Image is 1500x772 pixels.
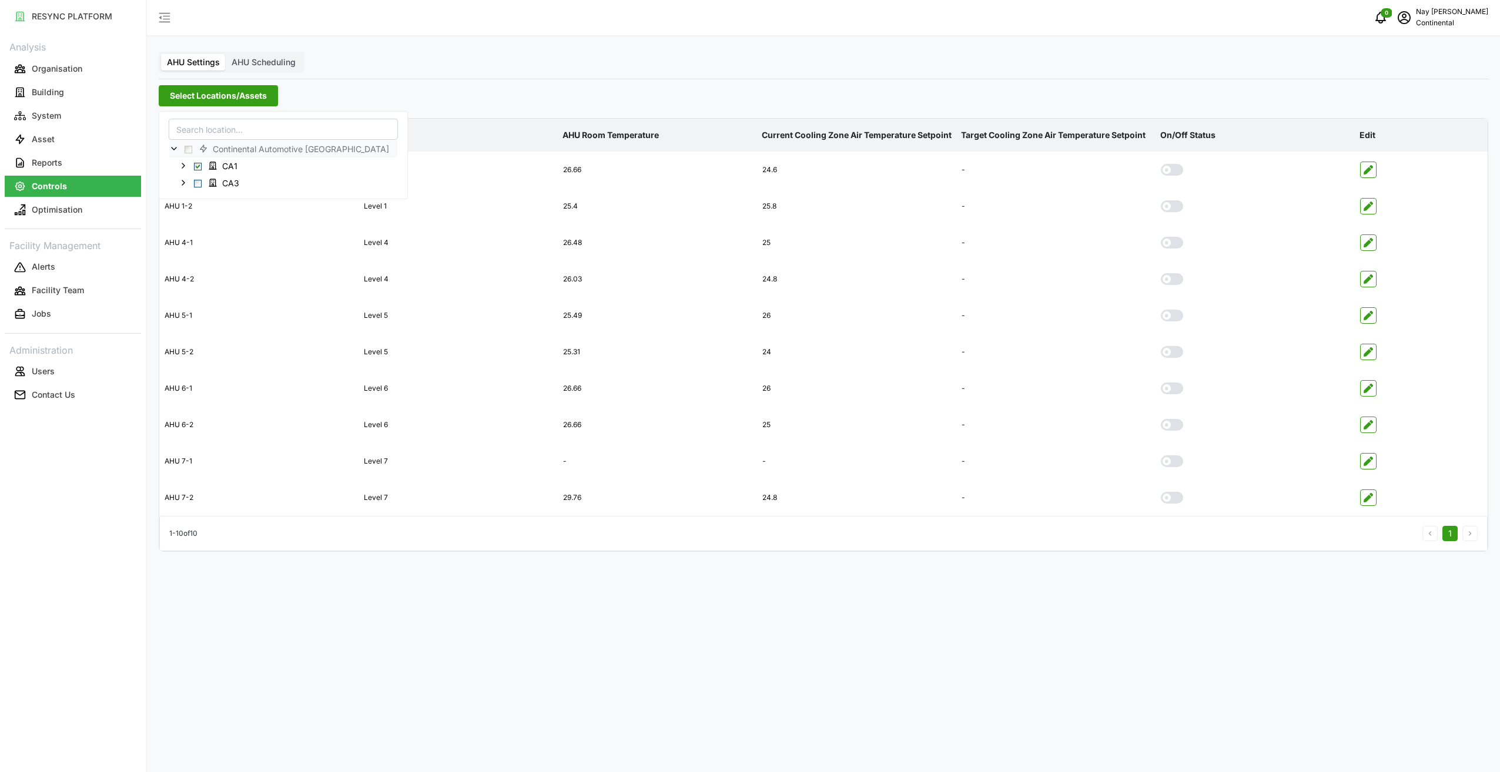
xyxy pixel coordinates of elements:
[32,180,67,192] p: Controls
[167,57,220,67] span: AHU Settings
[160,411,358,439] div: AHU 6-2
[185,146,192,153] span: Select Continental Automotive Singapore
[32,133,55,145] p: Asset
[5,151,141,174] a: Reports
[359,156,557,184] div: Level 1
[222,160,237,172] span: CA1
[32,389,75,401] p: Contact Us
[5,257,141,278] button: Alerts
[1392,6,1416,29] button: schedule
[194,179,202,187] span: Select CA3
[560,120,755,150] p: AHU Room Temperature
[213,143,389,155] span: Continental Automotive [GEOGRAPHIC_DATA]
[5,80,141,104] a: Building
[5,236,141,253] p: Facility Management
[5,341,141,358] p: Administration
[1158,120,1352,150] p: On/Off Status
[5,5,141,28] a: RESYNC PLATFORM
[558,411,756,439] div: 26.66
[170,86,267,106] span: Select Locations/Assets
[32,284,84,296] p: Facility Team
[5,361,141,382] button: Users
[160,447,358,476] div: AHU 7-1
[5,57,141,80] a: Organisation
[957,301,1155,330] div: -
[758,447,956,476] div: -
[957,338,1155,367] div: -
[5,6,141,27] button: RESYNC PLATFORM
[1416,18,1488,29] p: Continental
[5,304,141,325] button: Jobs
[160,192,358,221] div: AHU 1-2
[758,192,956,221] div: 25.8
[5,176,141,197] button: Controls
[194,142,397,156] span: Continental Automotive Singapore
[1385,9,1388,17] span: 0
[32,157,62,169] p: Reports
[5,174,141,198] a: Controls
[32,261,55,273] p: Alerts
[359,484,557,512] div: Level 7
[558,265,756,294] div: 26.03
[558,192,756,221] div: 25.4
[222,177,239,189] span: CA3
[32,86,64,98] p: Building
[558,484,756,512] div: 29.76
[758,156,956,184] div: 24.6
[558,229,756,257] div: 26.48
[5,152,141,173] button: Reports
[359,411,557,439] div: Level 6
[5,38,141,55] p: Analysis
[758,411,956,439] div: 25
[203,176,247,190] span: CA3
[5,383,141,407] a: Contact Us
[359,229,557,257] div: Level 4
[32,308,51,320] p: Jobs
[5,129,141,150] button: Asset
[160,301,358,330] div: AHU 5-1
[160,374,358,403] div: AHU 6-1
[957,447,1155,476] div: -
[1369,6,1392,29] button: notifications
[160,338,358,367] div: AHU 5-2
[32,11,112,22] p: RESYNC PLATFORM
[5,303,141,326] a: Jobs
[203,159,246,173] span: CA1
[5,104,141,127] a: System
[160,484,358,512] div: AHU 7-2
[359,301,557,330] div: Level 5
[758,301,956,330] div: 26
[359,192,557,221] div: Level 1
[758,484,956,512] div: 24.8
[159,111,408,199] div: Select Locations/Assets
[5,58,141,79] button: Organisation
[5,280,141,301] button: Facility Team
[5,127,141,151] a: Asset
[32,365,55,377] p: Users
[5,105,141,126] button: System
[169,119,398,140] input: Search location...
[194,162,202,170] span: Select CA1
[32,110,61,122] p: System
[359,338,557,367] div: Level 5
[959,120,1153,150] p: Target Cooling Zone Air Temperature Setpoint
[232,57,296,67] span: AHU Scheduling
[758,374,956,403] div: 26
[5,279,141,303] a: Facility Team
[159,85,278,106] button: Select Locations/Assets
[361,120,555,150] p: Location
[558,338,756,367] div: 25.31
[5,82,141,103] button: Building
[758,229,956,257] div: 25
[558,374,756,403] div: 26.66
[1416,6,1488,18] p: Nay [PERSON_NAME]
[5,384,141,405] button: Contact Us
[558,447,756,476] div: -
[957,156,1155,184] div: -
[359,265,557,294] div: Level 4
[5,198,141,221] a: Optimisation
[32,63,82,75] p: Organisation
[558,156,756,184] div: 26.66
[160,229,358,257] div: AHU 4-1
[759,120,954,150] p: Current Cooling Zone Air Temperature Setpoint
